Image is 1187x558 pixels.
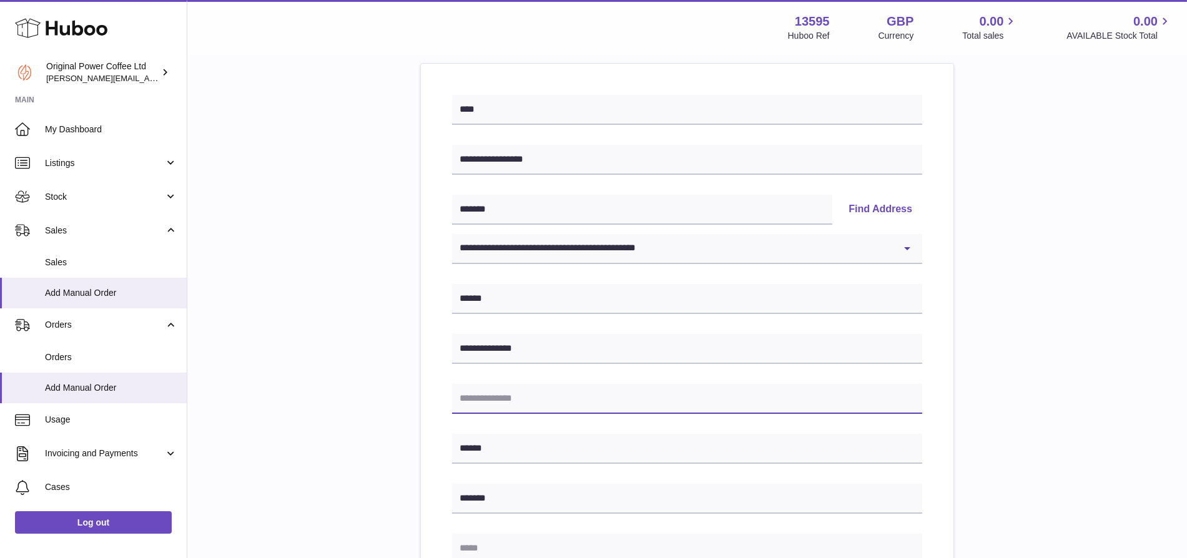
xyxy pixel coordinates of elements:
[1133,13,1158,30] span: 0.00
[962,13,1018,42] a: 0.00 Total sales
[45,448,164,459] span: Invoicing and Payments
[45,257,177,268] span: Sales
[45,382,177,394] span: Add Manual Order
[45,481,177,493] span: Cases
[46,73,250,83] span: [PERSON_NAME][EMAIL_ADDRESS][DOMAIN_NAME]
[887,13,914,30] strong: GBP
[1066,13,1172,42] a: 0.00 AVAILABLE Stock Total
[45,157,164,169] span: Listings
[15,63,34,82] img: aline@drinkpowercoffee.com
[45,225,164,237] span: Sales
[795,13,830,30] strong: 13595
[879,30,914,42] div: Currency
[1066,30,1172,42] span: AVAILABLE Stock Total
[45,191,164,203] span: Stock
[45,351,177,363] span: Orders
[962,30,1018,42] span: Total sales
[839,195,922,225] button: Find Address
[45,124,177,135] span: My Dashboard
[45,414,177,426] span: Usage
[45,287,177,299] span: Add Manual Order
[980,13,1004,30] span: 0.00
[15,511,172,534] a: Log out
[45,319,164,331] span: Orders
[788,30,830,42] div: Huboo Ref
[46,61,159,84] div: Original Power Coffee Ltd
